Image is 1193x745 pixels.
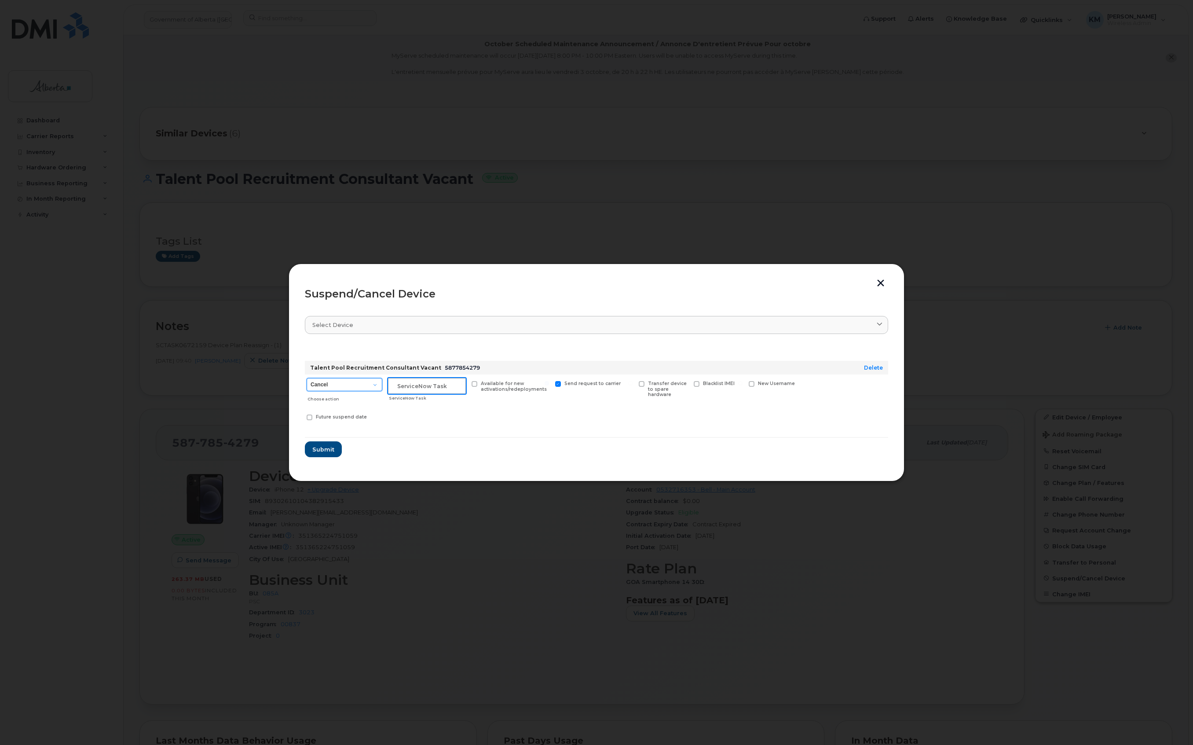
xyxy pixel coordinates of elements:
span: New Username [758,381,795,386]
button: Submit [305,441,342,457]
input: Transfer device to spare hardware [628,381,633,385]
span: Submit [312,445,334,454]
span: Send request to carrier [564,381,621,386]
strong: Talent Pool Recruitment Consultant Vacant [310,364,441,371]
span: Blacklist IMEI [703,381,735,386]
div: Suspend/Cancel Device [305,289,888,299]
div: ServiceNow Task [389,395,466,402]
span: Select device [312,321,353,329]
input: Blacklist IMEI [683,381,688,385]
span: Available for new activations/redeployments [481,381,547,392]
a: Delete [864,364,883,371]
span: Future suspend date [316,414,367,420]
span: 5877854279 [445,364,480,371]
a: Select device [305,316,888,334]
input: Available for new activations/redeployments [461,381,465,385]
input: Send request to carrier [545,381,549,385]
span: Transfer device to spare hardware [648,381,687,398]
input: ServiceNow Task [388,378,466,394]
input: New Username [738,381,743,385]
div: Choose action [307,392,382,403]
